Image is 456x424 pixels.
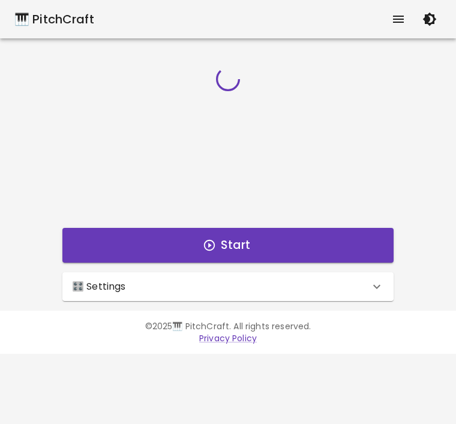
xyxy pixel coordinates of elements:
a: 🎹 PitchCraft [14,10,94,29]
a: Privacy Policy [199,332,257,344]
button: show more [384,5,413,34]
p: © 2025 🎹 PitchCraft. All rights reserved. [14,320,442,332]
button: Start [62,228,394,263]
p: 🎛️ Settings [72,279,126,294]
div: 🎛️ Settings [62,272,394,301]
